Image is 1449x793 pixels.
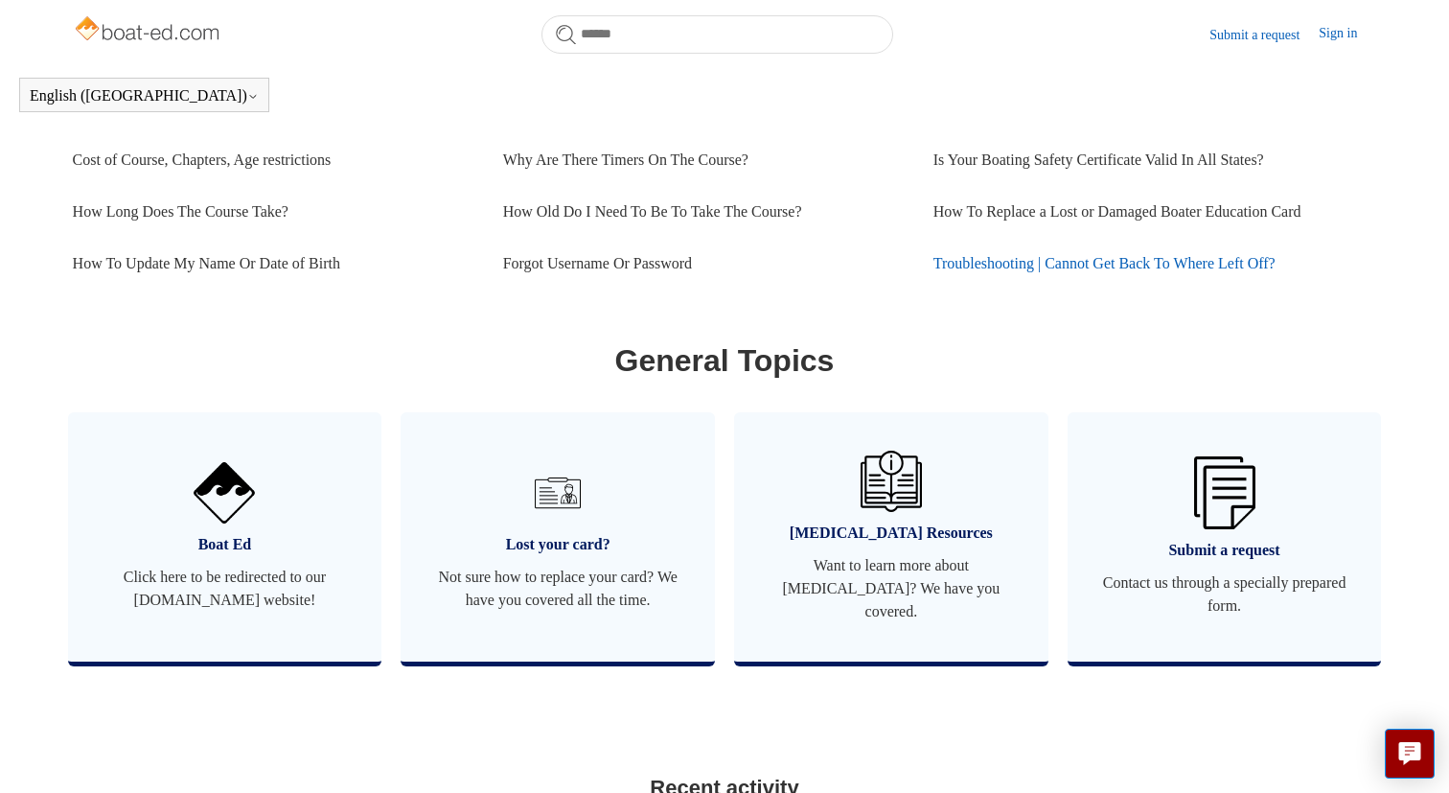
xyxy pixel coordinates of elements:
img: 01HZPCYVZMCNPYXCC0DPA2R54M [861,451,922,512]
a: How To Replace a Lost or Damaged Boater Education Card [933,186,1364,238]
a: Troubleshooting | Cannot Get Back To Where Left Off? [933,238,1364,290]
img: 01HZPCYVNCVF44JPJQE4DN11EA [194,462,255,524]
a: Lost your card? Not sure how to replace your card? We have you covered all the time. [401,412,715,662]
a: Forgot Username Or Password [503,238,905,290]
a: [MEDICAL_DATA] Resources Want to learn more about [MEDICAL_DATA]? We have you covered. [734,412,1048,662]
img: 01HZPCYW3NK71669VZTW7XY4G9 [1194,456,1255,530]
span: Submit a request [1096,539,1353,562]
a: Submit a request Contact us through a specially prepared form. [1068,412,1382,662]
a: Boat Ed Click here to be redirected to our [DOMAIN_NAME] website! [68,412,382,662]
span: Click here to be redirected to our [DOMAIN_NAME] website! [97,566,354,612]
button: English ([GEOGRAPHIC_DATA]) [30,87,259,105]
a: Cost of Course, Chapters, Age restrictions [73,134,474,186]
span: Boat Ed [97,533,354,556]
input: Search [541,15,893,54]
button: Live chat [1385,729,1435,779]
a: Sign in [1319,23,1376,46]
a: Submit a request [1209,25,1319,45]
span: Want to learn more about [MEDICAL_DATA]? We have you covered. [763,554,1020,623]
h1: General Topics [73,338,1377,384]
a: How Old Do I Need To Be To Take The Course? [503,186,905,238]
span: Contact us through a specially prepared form. [1096,571,1353,618]
a: How To Update My Name Or Date of Birth [73,238,474,290]
img: Boat-Ed Help Center home page [73,12,225,50]
a: Is Your Boating Safety Certificate Valid In All States? [933,134,1364,186]
img: 01HZPCYVT14CG9T703FEE4SFXC [527,462,588,524]
a: Why Are There Timers On The Course? [503,134,905,186]
span: Lost your card? [429,533,686,556]
span: Not sure how to replace your card? We have you covered all the time. [429,566,686,612]
span: [MEDICAL_DATA] Resources [763,522,1020,545]
a: How Long Does The Course Take? [73,186,474,238]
